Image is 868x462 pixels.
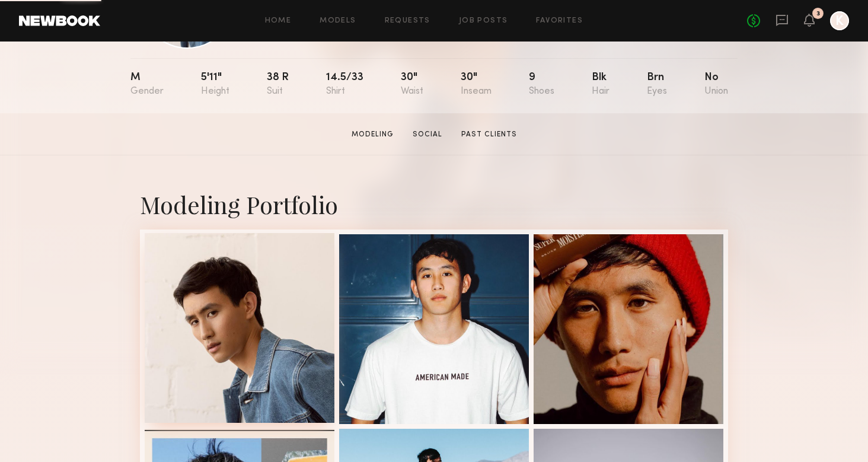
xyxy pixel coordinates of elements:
[647,72,667,97] div: Brn
[385,17,430,25] a: Requests
[704,72,728,97] div: No
[408,129,447,140] a: Social
[816,11,820,17] div: 3
[592,72,609,97] div: Blk
[320,17,356,25] a: Models
[536,17,583,25] a: Favorites
[459,17,508,25] a: Job Posts
[201,72,229,97] div: 5'11"
[130,72,164,97] div: M
[326,72,363,97] div: 14.5/33
[140,189,728,220] div: Modeling Portfolio
[347,129,398,140] a: Modeling
[457,129,522,140] a: Past Clients
[830,11,849,30] a: K
[461,72,492,97] div: 30"
[401,72,423,97] div: 30"
[265,17,292,25] a: Home
[267,72,289,97] div: 38 r
[529,72,554,97] div: 9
